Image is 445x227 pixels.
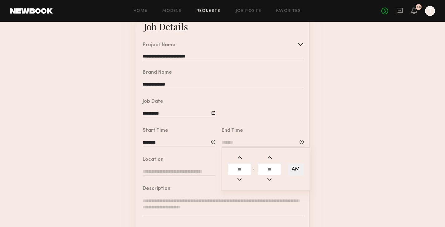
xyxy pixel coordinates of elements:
a: Home [134,9,148,13]
div: Brand Name [143,70,172,75]
div: End Time [222,128,243,133]
a: Job Posts [236,9,262,13]
div: Project Name [143,43,175,48]
div: Job Date [143,99,163,104]
td: : [252,163,257,175]
a: Models [162,9,181,13]
a: Favorites [276,9,301,13]
div: Location [143,157,164,162]
div: 36 [417,6,421,9]
a: Requests [197,9,221,13]
a: T [425,6,435,16]
button: AM [288,163,304,175]
div: Job Details [144,20,188,33]
div: Start Time [143,128,168,133]
div: Description [143,186,170,191]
